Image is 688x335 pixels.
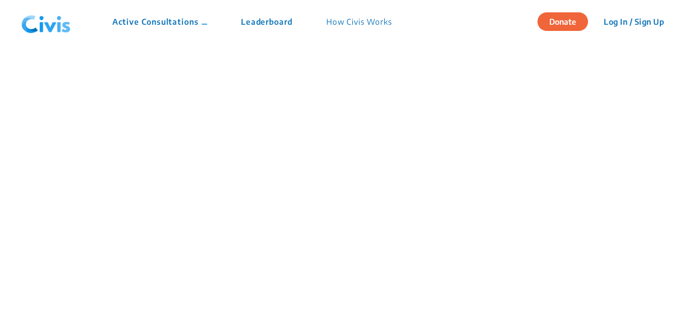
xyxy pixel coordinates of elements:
button: Donate [537,12,588,31]
button: Log In / Sign Up [596,13,671,30]
img: navlogo.png [17,5,75,39]
p: Leaderboard [241,16,293,28]
a: Donate [537,15,596,26]
p: Active Consultations [112,16,207,28]
p: How Civis Works [326,16,392,28]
